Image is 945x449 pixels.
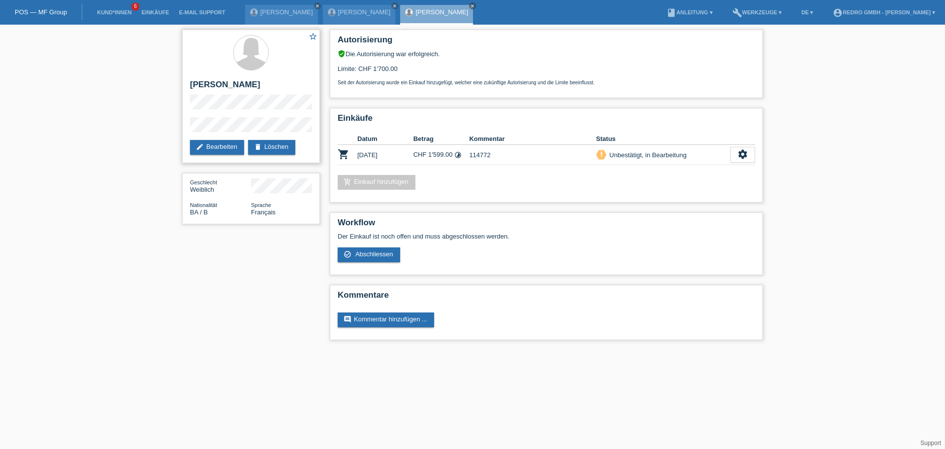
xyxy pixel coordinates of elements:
h2: Kommentare [338,290,755,305]
div: Unbestätigt, in Bearbeitung [606,150,687,160]
a: buildWerkzeuge ▾ [727,9,787,15]
p: Seit der Autorisierung wurde ein Einkauf hinzugefügt, welcher eine zukünftige Autorisierung und d... [338,80,755,85]
span: Abschliessen [355,250,393,258]
i: book [666,8,676,18]
i: settings [737,149,748,160]
a: Einkäufe [136,9,174,15]
h2: Autorisierung [338,35,755,50]
span: Geschlecht [190,179,217,185]
i: comment [344,315,351,323]
p: Der Einkauf ist noch offen und muss abgeschlossen werden. [338,233,755,240]
i: close [470,3,475,8]
a: [PERSON_NAME] [338,8,391,16]
th: Betrag [413,133,470,145]
td: [DATE] [357,145,413,165]
th: Status [596,133,730,145]
td: 114772 [469,145,596,165]
th: Datum [357,133,413,145]
a: add_shopping_cartEinkauf hinzufügen [338,175,415,190]
i: Fixe Raten (36 Raten) [454,151,462,159]
a: Support [920,440,941,447]
h2: Workflow [338,218,755,233]
a: POS — MF Group [15,8,67,16]
i: account_circle [833,8,843,18]
i: edit [196,143,204,151]
a: Kund*innen [92,9,136,15]
i: close [392,3,397,8]
i: add_shopping_cart [344,178,351,186]
a: E-Mail Support [174,9,230,15]
a: editBearbeiten [190,140,244,155]
a: account_circleRedro GmbH - [PERSON_NAME] ▾ [828,9,940,15]
h2: Einkäufe [338,113,755,128]
a: [PERSON_NAME] [415,8,468,16]
span: Sprache [251,202,271,208]
i: delete [254,143,262,151]
div: Weiblich [190,178,251,193]
td: CHF 1'599.00 [413,145,470,165]
i: build [732,8,742,18]
span: Français [251,208,276,216]
a: check_circle_outline Abschliessen [338,247,400,262]
a: deleteLöschen [248,140,295,155]
a: commentKommentar hinzufügen ... [338,312,434,327]
a: [PERSON_NAME] [260,8,313,16]
div: Die Autorisierung war erfolgreich. [338,50,755,58]
th: Kommentar [469,133,596,145]
i: close [315,3,320,8]
span: Bosnien und Herzegowina / B / 02.04.1994 [190,208,208,216]
i: check_circle_outline [344,250,351,258]
span: Nationalität [190,202,217,208]
i: star_border [309,32,317,41]
a: close [391,2,398,9]
a: bookAnleitung ▾ [661,9,717,15]
a: close [469,2,476,9]
h2: [PERSON_NAME] [190,80,312,95]
i: priority_high [598,151,605,158]
i: POSP00026804 [338,148,349,160]
a: star_border [309,32,317,42]
div: Limite: CHF 1'700.00 [338,58,755,85]
span: 6 [131,2,139,11]
a: close [314,2,321,9]
i: verified_user [338,50,346,58]
a: DE ▾ [796,9,818,15]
